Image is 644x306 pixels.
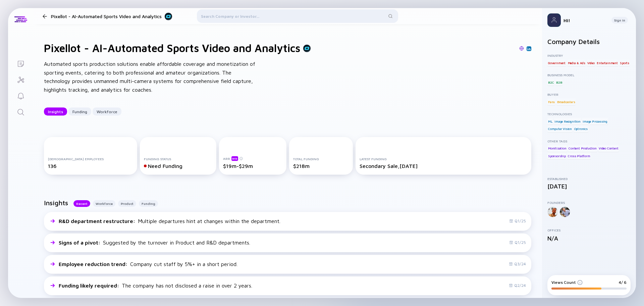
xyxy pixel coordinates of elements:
[360,163,527,169] div: Secondary Sale, [DATE]
[93,200,115,207] button: Workforce
[509,240,526,245] div: Q1/25
[8,87,33,103] a: Reminders
[555,79,562,86] div: B2B
[547,92,631,96] div: Buyer
[44,107,67,116] button: Insights
[547,145,567,152] div: Monitization
[582,118,608,125] div: Image Processing
[139,200,158,207] button: Funding
[619,280,627,285] div: 4/ 6
[59,239,250,246] div: Suggested by the turnover in Product and R&D departments.
[8,71,33,87] a: Investor Map
[563,17,606,23] div: Hi!
[554,118,581,125] div: Image Recognition
[547,228,631,232] div: Offices
[93,107,121,116] button: Workforce
[547,235,631,242] div: N/A
[547,112,631,116] div: Technologies
[231,156,238,161] div: beta
[509,283,526,288] div: Q2/24
[509,261,526,266] div: Q3/24
[547,152,567,159] div: Sponsorship
[223,156,282,161] div: ARR
[547,98,555,105] div: Fans
[587,59,595,66] div: Video
[59,239,102,246] span: Signs of a pivot :
[293,157,348,161] div: Total Funding
[547,79,554,86] div: B2C
[48,157,133,161] div: [DEMOGRAPHIC_DATA] Employees
[93,106,121,117] div: Workforce
[547,53,631,57] div: Industry
[59,282,252,289] div: The company has not disclosed a raise in over 2 years.
[59,218,137,224] span: R&D department restructure :
[547,177,631,181] div: Established
[567,59,586,66] div: Media & Ads
[568,145,597,152] div: Content Production
[547,73,631,77] div: Business Model
[59,261,237,267] div: Company cut staff by 5%+ in a short period.
[59,261,129,267] span: Employee reduction trend :
[48,163,133,169] div: 136
[44,42,300,54] h1: Pixellot - AI-Automated Sports Video and Analytics
[223,163,282,169] div: $19m-$29m
[547,201,631,205] div: Founders
[8,103,33,120] a: Search
[527,47,531,50] img: Pixellot - AI-Automated Sports Video and Analytics Linkedin Page
[68,107,91,116] button: Funding
[73,200,90,207] button: Recent
[598,145,619,152] div: Video Content
[8,55,33,71] a: Lists
[118,200,136,207] button: Product
[519,46,524,51] img: Pixellot - AI-Automated Sports Video and Analytics Website
[551,280,583,285] div: Views Count
[619,59,630,66] div: Sports
[68,106,91,117] div: Funding
[44,60,259,94] div: Automated sports production solutions enable affordable coverage and monetization of sporting eve...
[567,152,591,159] div: Cross Platform
[44,106,67,117] div: Insights
[360,157,527,161] div: Latest Funding
[44,199,68,207] h2: Insights
[547,126,573,132] div: Computer Vision
[547,139,631,143] div: Other Tags
[547,118,553,125] div: ML
[547,183,631,190] div: [DATE]
[144,157,212,161] div: Funding Status
[51,12,172,20] div: Pixellot - AI-Automated Sports Video and Analytics
[144,163,212,169] div: Need Funding
[293,163,348,169] div: $218m
[547,59,566,66] div: Government
[556,98,576,105] div: Broadcasters
[611,17,628,24] button: Sign In
[547,38,631,45] h2: Company Details
[596,59,618,66] div: Entertainment
[574,126,588,132] div: Optronics
[547,13,561,27] img: Profile Picture
[59,218,280,224] div: Multiple departures hint at changes within the department.
[509,218,526,223] div: Q1/25
[59,282,120,289] span: Funding likely required :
